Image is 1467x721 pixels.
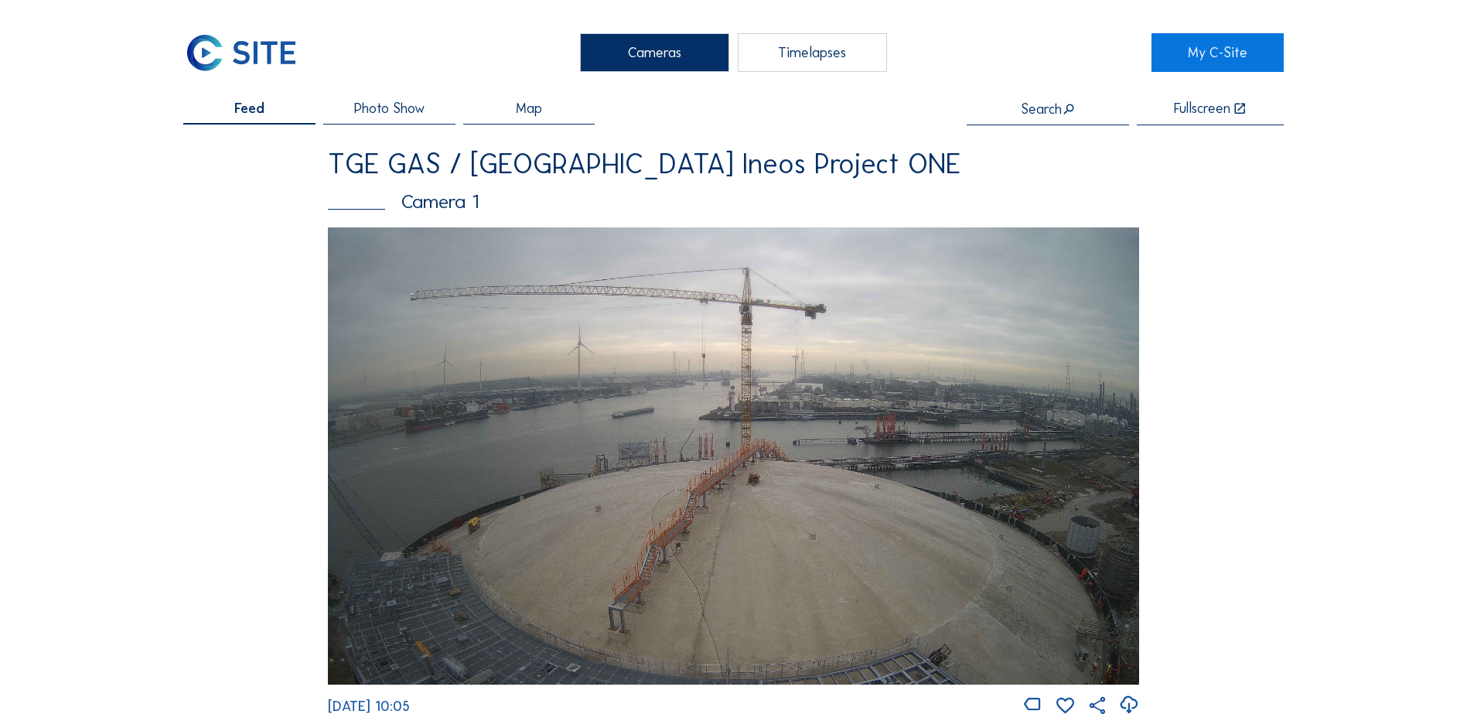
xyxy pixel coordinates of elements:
span: Feed [234,101,264,115]
div: Cameras [580,33,729,72]
a: C-SITE Logo [183,33,316,72]
div: Fullscreen [1174,101,1230,116]
span: Map [516,101,542,115]
img: Image [328,227,1139,684]
div: TGE GAS / [GEOGRAPHIC_DATA] Ineos Project ONE [328,150,1139,178]
a: My C-Site [1151,33,1284,72]
div: Timelapses [738,33,887,72]
img: C-SITE Logo [183,33,299,72]
div: Camera 1 [328,192,1139,211]
span: Photo Show [354,101,425,115]
span: [DATE] 10:05 [328,698,410,715]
